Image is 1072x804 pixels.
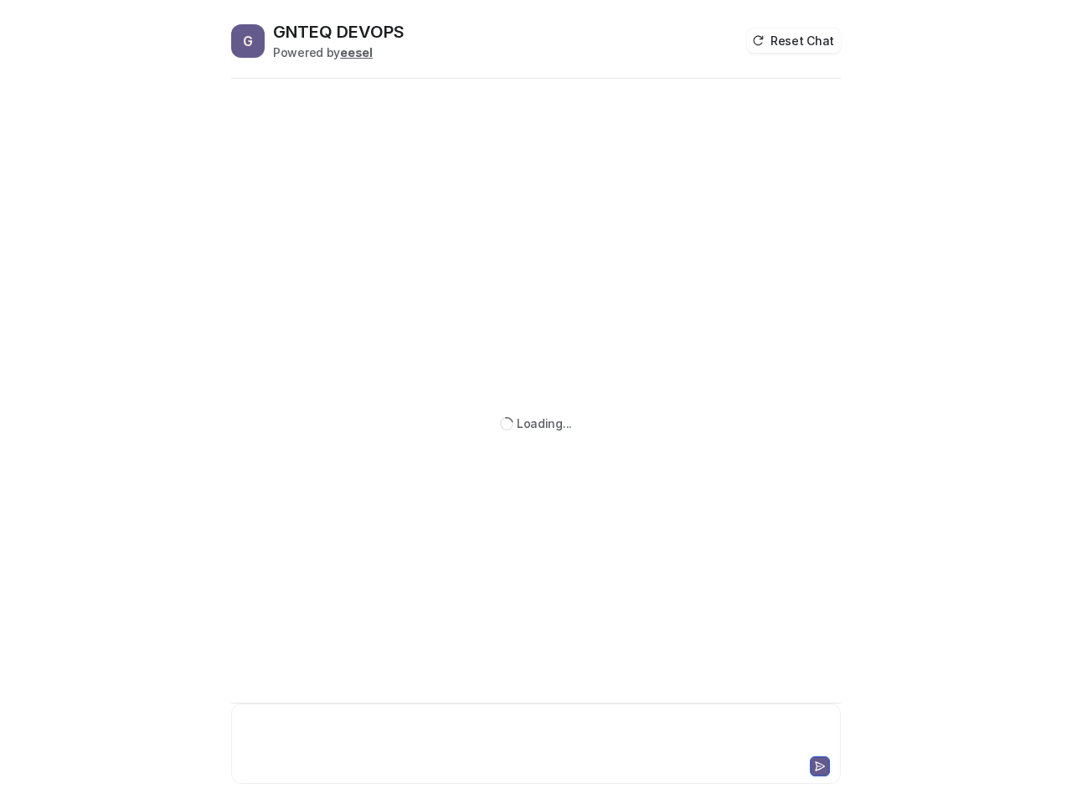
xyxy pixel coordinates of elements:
span: G [231,24,265,58]
b: eesel [340,45,373,59]
button: Reset Chat [747,28,841,53]
div: Loading... [517,415,572,432]
div: Powered by [273,44,405,61]
h2: GNTEQ DEVOPS [273,20,405,44]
